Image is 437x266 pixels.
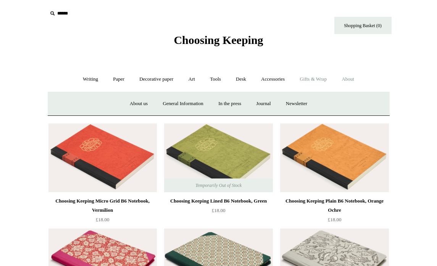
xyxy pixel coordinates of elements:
[293,69,334,89] a: Gifts & Wrap
[280,123,389,192] img: Choosing Keeping Plain B6 Notebook, Orange Ochre
[96,217,110,222] span: £18.00
[211,94,248,114] a: In the press
[48,196,157,228] a: Choosing Keeping Micro Grid B6 Notebook, Vermilion £18.00
[280,123,389,192] a: Choosing Keeping Plain B6 Notebook, Orange Ochre Choosing Keeping Plain B6 Notebook, Orange Ochre
[164,123,273,192] img: Choosing Keeping Lined B6 Notebook, Green
[279,94,314,114] a: Newsletter
[328,217,342,222] span: £18.00
[164,196,273,228] a: Choosing Keeping Lined B6 Notebook, Green £18.00
[166,196,271,206] div: Choosing Keeping Lined B6 Notebook, Green
[203,69,228,89] a: Tools
[182,69,202,89] a: Art
[123,94,155,114] a: About us
[229,69,253,89] a: Desk
[106,69,131,89] a: Paper
[254,69,292,89] a: Accessories
[174,40,263,45] a: Choosing Keeping
[164,123,273,192] a: Choosing Keeping Lined B6 Notebook, Green Choosing Keeping Lined B6 Notebook, Green Temporarily O...
[212,208,226,213] span: £18.00
[50,196,155,215] div: Choosing Keeping Micro Grid B6 Notebook, Vermilion
[280,196,389,228] a: Choosing Keeping Plain B6 Notebook, Orange Ochre £18.00
[334,17,392,34] a: Shopping Basket (0)
[188,178,249,192] span: Temporarily Out of Stock
[174,34,263,46] span: Choosing Keeping
[249,94,277,114] a: Journal
[335,69,361,89] a: About
[156,94,210,114] a: General Information
[282,196,387,215] div: Choosing Keeping Plain B6 Notebook, Orange Ochre
[48,123,157,192] img: Choosing Keeping Micro Grid B6 Notebook, Vermilion
[76,69,105,89] a: Writing
[132,69,180,89] a: Decorative paper
[48,123,157,192] a: Choosing Keeping Micro Grid B6 Notebook, Vermilion Choosing Keeping Micro Grid B6 Notebook, Vermi...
